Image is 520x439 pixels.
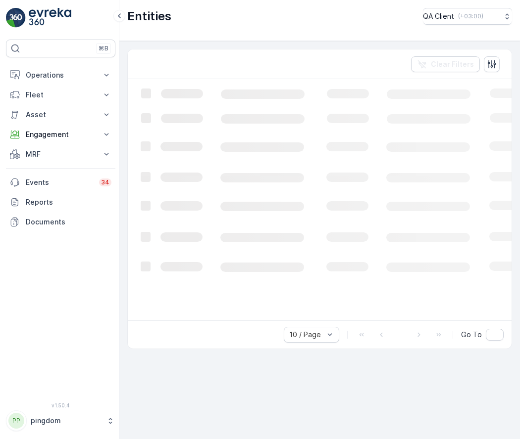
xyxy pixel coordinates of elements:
[127,8,171,24] p: Entities
[26,110,96,120] p: Asset
[6,125,115,144] button: Engagement
[26,90,96,100] p: Fleet
[6,173,115,192] a: Events34
[6,410,115,431] button: PPpingdom
[26,130,96,139] p: Engagement
[6,105,115,125] button: Asset
[6,144,115,164] button: MRF
[6,8,26,28] img: logo
[26,70,96,80] p: Operations
[26,177,93,187] p: Events
[26,197,111,207] p: Reports
[431,59,474,69] p: Clear Filters
[458,12,483,20] p: ( +03:00 )
[26,149,96,159] p: MRF
[31,416,102,426] p: pingdom
[8,413,24,429] div: PP
[6,192,115,212] a: Reports
[101,178,109,186] p: 34
[423,8,512,25] button: QA Client(+03:00)
[6,212,115,232] a: Documents
[6,65,115,85] button: Operations
[6,85,115,105] button: Fleet
[26,217,111,227] p: Documents
[6,402,115,408] span: v 1.50.4
[29,8,71,28] img: logo_light-DOdMpM7g.png
[461,330,482,340] span: Go To
[99,44,108,52] p: ⌘B
[423,11,454,21] p: QA Client
[411,56,480,72] button: Clear Filters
